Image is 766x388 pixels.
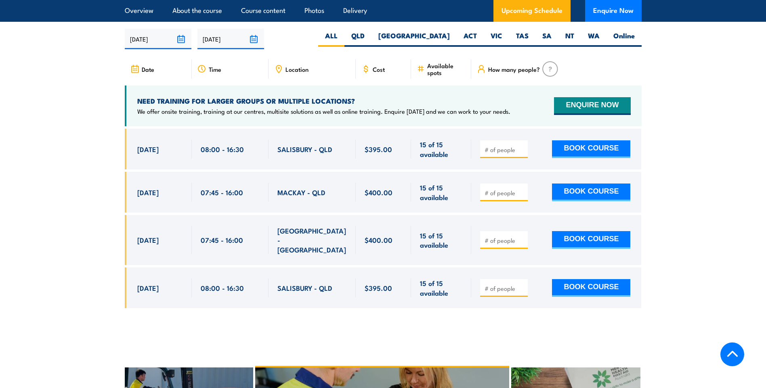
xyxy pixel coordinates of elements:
[373,66,385,73] span: Cost
[509,31,535,47] label: TAS
[485,146,525,154] input: # of people
[365,283,392,292] span: $395.00
[420,231,462,250] span: 15 of 15 available
[485,236,525,244] input: # of people
[277,188,325,197] span: MACKAY - QLD
[552,231,630,249] button: BOOK COURSE
[552,140,630,158] button: BOOK COURSE
[581,31,607,47] label: WA
[365,188,392,197] span: $400.00
[142,66,154,73] span: Date
[285,66,308,73] span: Location
[488,66,540,73] span: How many people?
[607,31,642,47] label: Online
[197,29,264,49] input: To date
[485,189,525,197] input: # of people
[137,188,159,197] span: [DATE]
[558,31,581,47] label: NT
[485,284,525,292] input: # of people
[209,66,221,73] span: Time
[535,31,558,47] label: SA
[277,226,347,254] span: [GEOGRAPHIC_DATA] - [GEOGRAPHIC_DATA]
[457,31,484,47] label: ACT
[137,235,159,244] span: [DATE]
[137,283,159,292] span: [DATE]
[201,235,243,244] span: 07:45 - 16:00
[201,144,244,154] span: 08:00 - 16:30
[484,31,509,47] label: VIC
[427,62,466,76] span: Available spots
[318,31,344,47] label: ALL
[554,97,630,115] button: ENQUIRE NOW
[201,188,243,197] span: 07:45 - 16:00
[552,184,630,201] button: BOOK COURSE
[552,279,630,297] button: BOOK COURSE
[137,107,510,115] p: We offer onsite training, training at our centres, multisite solutions as well as online training...
[137,96,510,105] h4: NEED TRAINING FOR LARGER GROUPS OR MULTIPLE LOCATIONS?
[420,140,462,159] span: 15 of 15 available
[277,144,332,154] span: SALISBURY - QLD
[371,31,457,47] label: [GEOGRAPHIC_DATA]
[420,278,462,297] span: 15 of 15 available
[277,283,332,292] span: SALISBURY - QLD
[125,29,191,49] input: From date
[420,183,462,202] span: 15 of 15 available
[344,31,371,47] label: QLD
[365,144,392,154] span: $395.00
[365,235,392,244] span: $400.00
[137,144,159,154] span: [DATE]
[201,283,244,292] span: 08:00 - 16:30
